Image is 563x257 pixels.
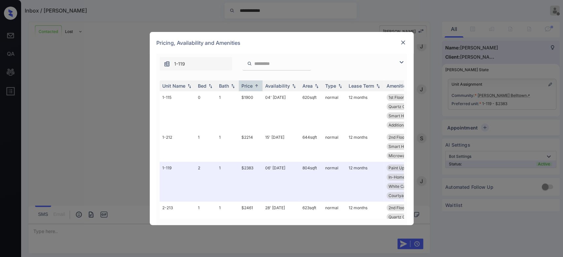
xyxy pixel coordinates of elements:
span: Smart Home Lock [389,113,422,118]
td: normal [323,91,346,131]
div: Type [325,83,336,89]
td: 15' [DATE] [263,131,300,162]
td: 1 [216,162,239,202]
td: 1-119 [160,162,195,202]
td: 804 sqft [300,162,323,202]
span: White Cabinets [389,184,417,189]
td: 12 months [346,162,384,202]
span: Smart Home Lock [389,144,422,149]
td: 06' [DATE] [263,162,300,202]
img: icon-zuma [397,58,405,66]
td: 2 [195,162,216,202]
td: 28' [DATE] [263,202,300,251]
img: icon-zuma [164,61,170,67]
span: Additional Stor... [389,123,419,128]
span: 1-119 [174,60,185,68]
td: normal [323,202,346,251]
td: 1-115 [160,91,195,131]
span: Paint Upgrade [389,165,415,170]
span: Quartz Countert... [389,214,422,219]
div: Bed [198,83,206,89]
img: close [400,39,406,46]
td: 1 [216,202,239,251]
span: Quartz Countert... [389,104,422,109]
td: $2461 [239,202,263,251]
span: 1st Floor [389,95,404,100]
div: Area [302,83,313,89]
td: 620 sqft [300,91,323,131]
img: sorting [313,84,320,88]
td: 12 months [346,131,384,162]
img: sorting [186,84,193,88]
img: sorting [291,84,297,88]
td: $1900 [239,91,263,131]
span: 2nd Floor [389,205,406,210]
td: 1 [216,131,239,162]
td: 1 [195,131,216,162]
span: In-Home Washer ... [389,175,424,180]
div: Bath [219,83,229,89]
td: $2214 [239,131,263,162]
img: sorting [207,84,214,88]
span: Courtyard View [389,193,418,198]
td: $2383 [239,162,263,202]
td: 644 sqft [300,131,323,162]
td: normal [323,162,346,202]
td: normal [323,131,346,162]
span: 2nd Floor [389,135,406,140]
img: sorting [337,84,343,88]
div: Lease Term [349,83,374,89]
td: 04' [DATE] [263,91,300,131]
td: 0 [195,91,216,131]
img: sorting [253,83,260,88]
td: 12 months [346,91,384,131]
div: Availability [265,83,290,89]
td: 623 sqft [300,202,323,251]
img: sorting [230,84,236,88]
div: Pricing, Availability and Amenities [150,32,414,54]
td: 1 [216,91,239,131]
div: Unit Name [162,83,185,89]
img: icon-zuma [247,61,252,67]
img: sorting [375,84,381,88]
span: Microwave [389,153,410,158]
div: Price [241,83,253,89]
td: 12 months [346,202,384,251]
td: 1 [195,202,216,251]
div: Amenities [387,83,409,89]
td: 2-213 [160,202,195,251]
td: 1-212 [160,131,195,162]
